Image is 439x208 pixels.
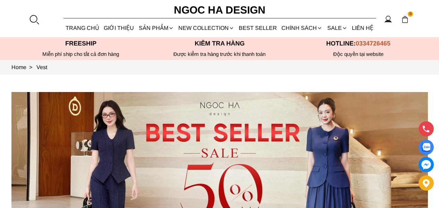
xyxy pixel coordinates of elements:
span: > [26,64,35,70]
span: 0 [408,11,413,17]
p: Freeship [11,40,150,47]
img: img-CART-ICON-ksit0nf1 [401,16,409,23]
a: Ngoc Ha Design [168,2,272,18]
font: Kiểm tra hàng [195,40,245,47]
a: Display image [419,140,434,155]
p: Được kiểm tra hàng trước khi thanh toán [150,51,289,57]
a: BEST SELLER [237,19,279,37]
a: SALE [325,19,349,37]
a: NEW COLLECTION [176,19,236,37]
p: Hotline: [289,40,428,47]
a: GIỚI THIỆU [102,19,136,37]
a: Link to Home [11,64,36,70]
a: TRANG CHỦ [64,19,102,37]
div: Miễn phí ship cho tất cả đơn hàng [11,51,150,57]
a: Link to Vest [36,64,47,70]
div: Chính sách [279,19,325,37]
img: Display image [422,143,430,152]
span: 0334726465 [356,40,390,47]
a: LIÊN HỆ [349,19,375,37]
h6: Độc quyền tại website [289,51,428,57]
div: SẢN PHẨM [136,19,176,37]
a: messenger [419,157,434,172]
